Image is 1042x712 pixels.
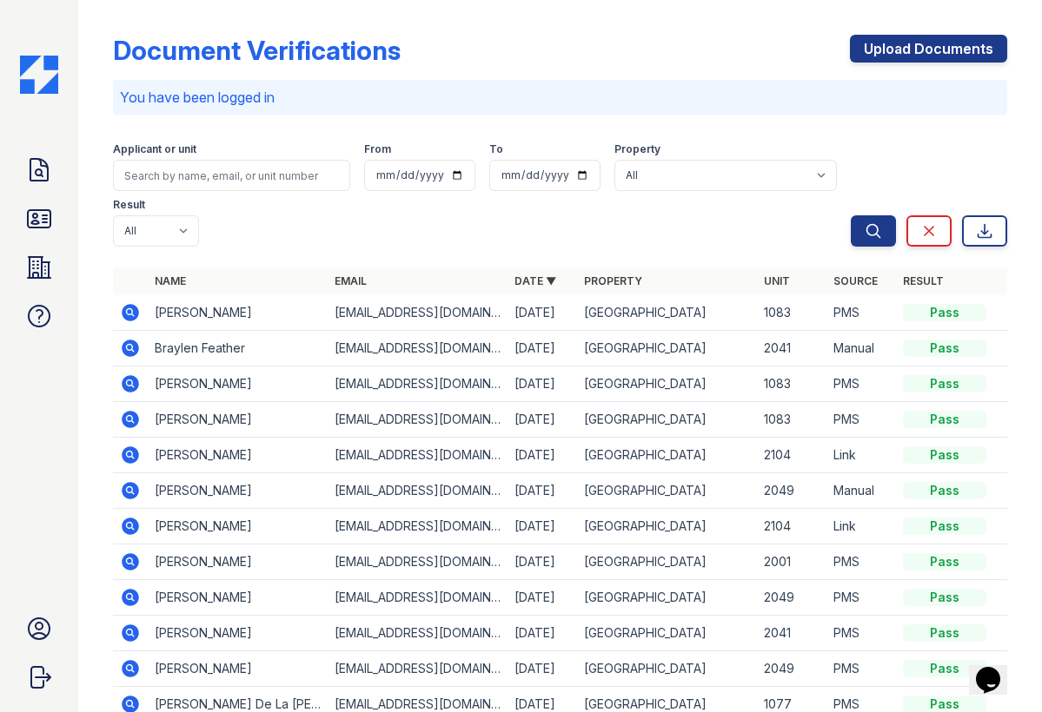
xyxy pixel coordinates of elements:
td: PMS [826,651,896,687]
td: [GEOGRAPHIC_DATA] [577,438,757,473]
td: [EMAIL_ADDRESS][DOMAIN_NAME] [328,544,508,580]
td: 2049 [757,651,826,687]
a: Source [833,274,878,287]
label: To [489,142,503,156]
td: 2049 [757,473,826,509]
td: [GEOGRAPHIC_DATA] [577,544,757,580]
div: Pass [903,589,986,606]
label: Property [614,142,660,156]
div: Document Verifications [113,35,401,66]
td: 1083 [757,366,826,402]
div: Pass [903,411,986,428]
td: [GEOGRAPHIC_DATA] [577,616,757,651]
div: Pass [903,624,986,642]
td: [GEOGRAPHIC_DATA] [577,651,757,687]
td: [EMAIL_ADDRESS][DOMAIN_NAME] [328,616,508,651]
td: [DATE] [508,509,577,544]
td: [PERSON_NAME] [148,402,328,438]
td: [EMAIL_ADDRESS][DOMAIN_NAME] [328,402,508,438]
td: PMS [826,295,896,331]
div: Pass [903,375,986,392]
td: [EMAIL_ADDRESS][DOMAIN_NAME] [328,331,508,366]
td: [GEOGRAPHIC_DATA] [577,509,757,544]
td: [PERSON_NAME] [148,616,328,651]
td: [PERSON_NAME] [148,651,328,687]
div: Pass [903,482,986,499]
div: Pass [903,660,986,677]
td: 2041 [757,616,826,651]
td: [DATE] [508,473,577,509]
a: Upload Documents [850,35,1007,63]
a: Name [155,274,186,287]
td: [EMAIL_ADDRESS][DOMAIN_NAME] [328,438,508,473]
div: Pass [903,446,986,464]
td: 2104 [757,509,826,544]
label: Applicant or unit [113,142,196,156]
div: Pass [903,340,986,357]
td: Link [826,438,896,473]
p: You have been logged in [120,87,1000,108]
td: [PERSON_NAME] [148,509,328,544]
td: [PERSON_NAME] [148,366,328,402]
td: [GEOGRAPHIC_DATA] [577,331,757,366]
td: [PERSON_NAME] [148,473,328,509]
td: PMS [826,616,896,651]
td: [EMAIL_ADDRESS][DOMAIN_NAME] [328,366,508,402]
td: Braylen Feather [148,331,328,366]
img: CE_Icon_Blue-c292c112584629df590d857e76928e9f676e5b41ef8f769ba2f05ee15b207248.png [20,56,58,94]
td: [DATE] [508,651,577,687]
td: [GEOGRAPHIC_DATA] [577,580,757,616]
td: [PERSON_NAME] [148,295,328,331]
label: Result [113,198,145,212]
a: Unit [764,274,790,287]
a: Date ▼ [514,274,556,287]
td: [EMAIL_ADDRESS][DOMAIN_NAME] [328,295,508,331]
td: PMS [826,366,896,402]
a: Email [335,274,367,287]
td: [PERSON_NAME] [148,580,328,616]
td: 2104 [757,438,826,473]
a: Property [584,274,642,287]
td: [EMAIL_ADDRESS][DOMAIN_NAME] [328,580,508,616]
td: [GEOGRAPHIC_DATA] [577,402,757,438]
td: [GEOGRAPHIC_DATA] [577,366,757,402]
td: PMS [826,402,896,438]
td: [GEOGRAPHIC_DATA] [577,295,757,331]
td: [PERSON_NAME] [148,544,328,580]
iframe: chat widget [969,643,1025,695]
td: [GEOGRAPHIC_DATA] [577,473,757,509]
td: 2001 [757,544,826,580]
div: Pass [903,518,986,535]
label: From [364,142,391,156]
td: [PERSON_NAME] [148,438,328,473]
td: [DATE] [508,402,577,438]
input: Search by name, email, or unit number [113,160,350,191]
td: [DATE] [508,544,577,580]
td: Link [826,509,896,544]
td: PMS [826,544,896,580]
div: Pass [903,304,986,321]
td: Manual [826,331,896,366]
td: 1083 [757,295,826,331]
td: [EMAIL_ADDRESS][DOMAIN_NAME] [328,473,508,509]
td: [EMAIL_ADDRESS][DOMAIN_NAME] [328,509,508,544]
td: [DATE] [508,295,577,331]
td: [DATE] [508,580,577,616]
td: [DATE] [508,366,577,402]
div: Pass [903,553,986,570]
a: Result [903,274,944,287]
td: [DATE] [508,616,577,651]
td: 2041 [757,331,826,366]
td: 1083 [757,402,826,438]
td: [EMAIL_ADDRESS][DOMAIN_NAME] [328,651,508,687]
td: [DATE] [508,331,577,366]
td: PMS [826,580,896,616]
td: Manual [826,473,896,509]
td: 2049 [757,580,826,616]
td: [DATE] [508,438,577,473]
